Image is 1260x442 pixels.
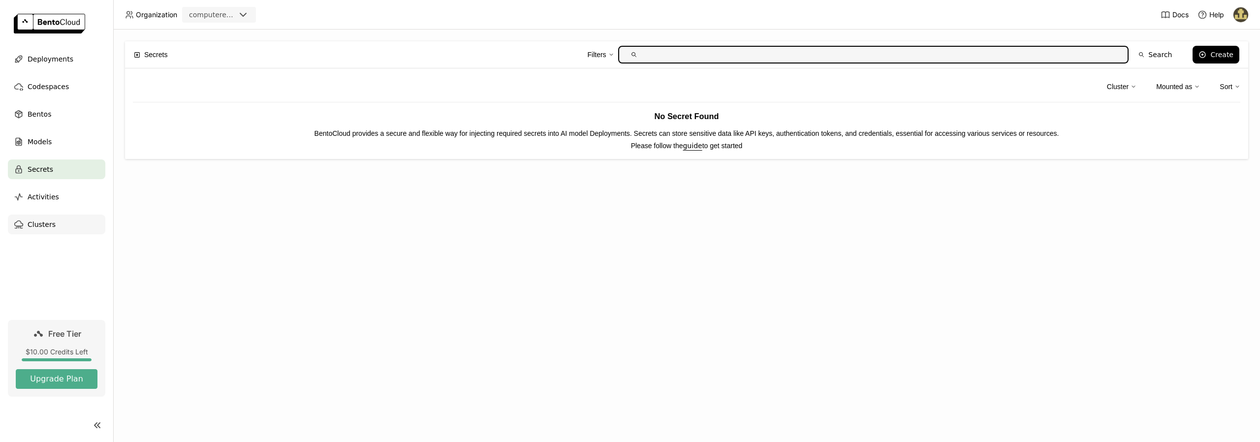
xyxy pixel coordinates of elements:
[1209,10,1224,19] span: Help
[1133,46,1178,63] button: Search
[133,128,1240,139] p: BentoCloud provides a secure and flexible way for injecting required secrets into AI model Deploy...
[236,10,237,20] input: Selected computerengine.
[136,10,177,19] span: Organization
[683,142,702,150] a: guide
[28,163,53,175] span: Secrets
[8,132,105,152] a: Models
[144,49,167,60] span: Secrets
[8,77,105,96] a: Codespaces
[28,81,69,93] span: Codespaces
[8,187,105,207] a: Activities
[1172,10,1189,19] span: Docs
[1107,76,1136,97] div: Cluster
[1156,76,1200,97] div: Mounted as
[1197,10,1224,20] div: Help
[28,136,52,148] span: Models
[8,159,105,179] a: Secrets
[1156,81,1192,92] div: Mounted as
[1161,10,1189,20] a: Docs
[16,369,97,389] button: Upgrade Plan
[1220,76,1240,97] div: Sort
[587,44,614,65] div: Filters
[189,10,235,20] div: computerengine
[1193,46,1239,63] button: Create
[16,347,97,356] div: $10.00 Credits Left
[28,53,73,65] span: Deployments
[133,140,1240,151] p: Please follow the to get started
[1220,81,1232,92] div: Sort
[1233,7,1248,22] img: Gamal Salama
[8,320,105,397] a: Free Tier$10.00 Credits LeftUpgrade Plan
[28,191,59,203] span: Activities
[587,49,606,60] div: Filters
[8,215,105,234] a: Clusters
[133,110,1240,123] h3: No Secret Found
[8,104,105,124] a: Bentos
[14,14,85,33] img: logo
[1210,51,1233,59] div: Create
[28,108,51,120] span: Bentos
[48,329,81,339] span: Free Tier
[1107,81,1129,92] div: Cluster
[28,219,56,230] span: Clusters
[8,49,105,69] a: Deployments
